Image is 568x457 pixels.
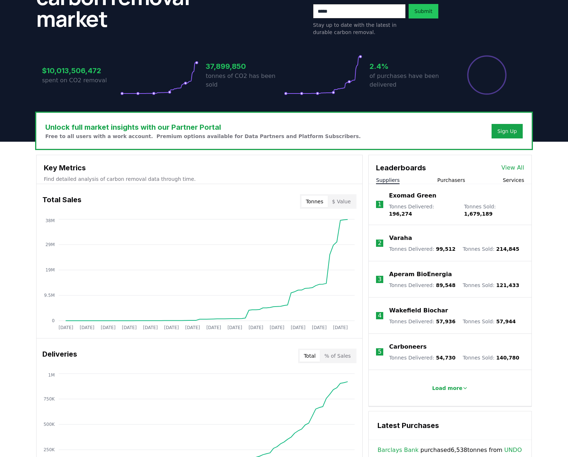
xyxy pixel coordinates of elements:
div: Percentage of sales delivered [467,55,507,95]
span: 57,944 [496,319,516,324]
button: Tonnes [301,196,327,207]
p: Tonnes Sold : [463,245,519,253]
p: Tonnes Sold : [463,354,519,361]
p: 1 [378,200,381,209]
h3: Total Sales [42,194,82,209]
p: 4 [378,311,381,320]
tspan: [DATE] [143,325,158,330]
tspan: 29M [45,242,55,247]
a: Sign Up [497,128,517,135]
h3: $10,013,506,472 [42,65,120,76]
span: 1,679,189 [464,211,493,217]
p: 3 [378,275,381,284]
tspan: [DATE] [164,325,179,330]
tspan: 9.5M [44,293,55,298]
h3: Latest Purchases [377,420,523,431]
a: Varaha [389,234,412,242]
tspan: [DATE] [206,325,221,330]
tspan: 750K [43,396,55,402]
button: Sign Up [492,124,523,138]
tspan: [DATE] [80,325,95,330]
button: Submit [409,4,438,18]
span: 99,512 [436,246,455,252]
tspan: [DATE] [59,325,74,330]
a: Barclays Bank [377,446,418,454]
span: 214,845 [496,246,519,252]
p: spent on CO2 removal [42,76,120,85]
p: Tonnes Delivered : [389,282,455,289]
h3: 37,899,850 [206,61,284,72]
span: 54,730 [436,355,455,361]
p: tonnes of CO2 has been sold [206,72,284,89]
span: 121,433 [496,282,519,288]
h3: Leaderboards [376,162,426,173]
p: Find detailed analysis of carbon removal data through time. [44,175,355,183]
h3: 2.4% [369,61,448,72]
a: Carboneers [389,342,426,351]
a: UNDO [504,446,522,454]
tspan: [DATE] [185,325,200,330]
p: Tonnes Sold : [464,203,524,217]
tspan: 250K [43,447,55,452]
p: Tonnes Delivered : [389,245,455,253]
p: Tonnes Delivered : [389,203,457,217]
tspan: [DATE] [333,325,348,330]
h3: Deliveries [42,349,77,363]
p: 2 [378,239,381,248]
tspan: 500K [43,422,55,427]
tspan: 19M [45,267,55,273]
tspan: [DATE] [312,325,327,330]
button: Total [300,350,320,362]
h3: Unlock full market insights with our Partner Portal [45,122,361,133]
a: Exomad Green [389,191,437,200]
span: 140,780 [496,355,519,361]
a: View All [501,163,524,172]
p: Tonnes Delivered : [389,354,455,361]
button: Services [503,176,524,184]
p: Load more [432,385,463,392]
tspan: [DATE] [248,325,263,330]
p: of purchases have been delivered [369,72,448,89]
button: Suppliers [376,176,400,184]
tspan: 1M [48,373,55,378]
tspan: [DATE] [227,325,242,330]
span: 57,936 [436,319,455,324]
tspan: [DATE] [122,325,137,330]
tspan: [DATE] [291,325,306,330]
p: Tonnes Sold : [463,282,519,289]
tspan: 38M [45,218,55,223]
h3: Key Metrics [44,162,355,173]
a: Aperam BioEnergia [389,270,452,279]
tspan: 0 [52,318,55,323]
p: Tonnes Sold : [463,318,515,325]
button: $ Value [328,196,355,207]
span: 89,548 [436,282,455,288]
p: Tonnes Delivered : [389,318,455,325]
p: 5 [378,348,381,356]
tspan: [DATE] [270,325,284,330]
p: Stay up to date with the latest in durable carbon removal. [313,21,406,36]
button: Load more [426,381,474,395]
a: Wakefield Biochar [389,306,448,315]
tspan: [DATE] [101,325,116,330]
span: purchased 6,538 tonnes from [377,446,522,454]
button: Purchasers [437,176,465,184]
button: % of Sales [320,350,355,362]
span: 196,274 [389,211,412,217]
p: Free to all users with a work account. Premium options available for Data Partners and Platform S... [45,133,361,140]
